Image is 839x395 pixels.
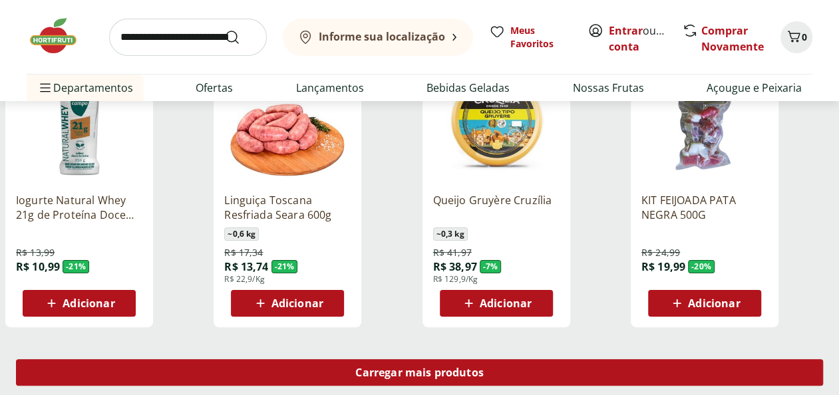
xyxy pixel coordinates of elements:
[433,193,560,222] a: Queijo Gruyère Cruzília
[426,80,510,96] a: Bebidas Geladas
[510,24,572,51] span: Meus Favoritos
[23,290,136,317] button: Adicionar
[609,23,643,38] a: Entrar
[688,298,740,309] span: Adicionar
[688,260,715,273] span: - 20 %
[780,21,812,53] button: Carrinho
[224,259,268,274] span: R$ 13,74
[283,19,473,56] button: Informe sua localização
[641,259,685,274] span: R$ 19,99
[37,72,133,104] span: Departamentos
[319,29,445,44] b: Informe sua localização
[641,56,768,182] img: KIT FEIJOADA PATA NEGRA 500G
[355,367,484,378] span: Carregar mais produtos
[63,260,89,273] span: - 21 %
[16,56,142,182] img: Iogurte Natural Whey 21g de Proteína Doce De Leite Verde Campo 250g
[701,23,764,54] a: Comprar Novamente
[609,23,682,54] a: Criar conta
[196,80,233,96] a: Ofertas
[433,56,560,182] img: Queijo Gruyère Cruzília
[16,259,60,274] span: R$ 10,99
[433,259,477,274] span: R$ 38,97
[271,298,323,309] span: Adicionar
[224,56,351,182] img: Linguiça Toscana Resfriada Seara 600g
[573,80,644,96] a: Nossas Frutas
[63,298,114,309] span: Adicionar
[224,246,263,259] span: R$ 17,34
[224,193,351,222] a: Linguiça Toscana Resfriada Seara 600g
[641,193,768,222] a: KIT FEIJOADA PATA NEGRA 500G
[16,193,142,222] a: Iogurte Natural Whey 21g de Proteína Doce De Leite Verde Campo 250g
[433,274,478,285] span: R$ 129,9/Kg
[27,16,93,56] img: Hortifruti
[224,227,259,241] span: ~ 0,6 kg
[440,290,553,317] button: Adicionar
[480,298,532,309] span: Adicionar
[37,72,53,104] button: Menu
[296,80,364,96] a: Lançamentos
[641,246,680,259] span: R$ 24,99
[480,260,502,273] span: - 7 %
[648,290,761,317] button: Adicionar
[16,246,55,259] span: R$ 13,99
[16,359,823,391] a: Carregar mais produtos
[224,274,265,285] span: R$ 22,9/Kg
[707,80,802,96] a: Açougue e Peixaria
[231,290,344,317] button: Adicionar
[109,19,267,56] input: search
[433,246,472,259] span: R$ 41,97
[802,31,807,43] span: 0
[433,227,468,241] span: ~ 0,3 kg
[609,23,668,55] span: ou
[489,24,572,51] a: Meus Favoritos
[224,29,256,45] button: Submit Search
[271,260,298,273] span: - 21 %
